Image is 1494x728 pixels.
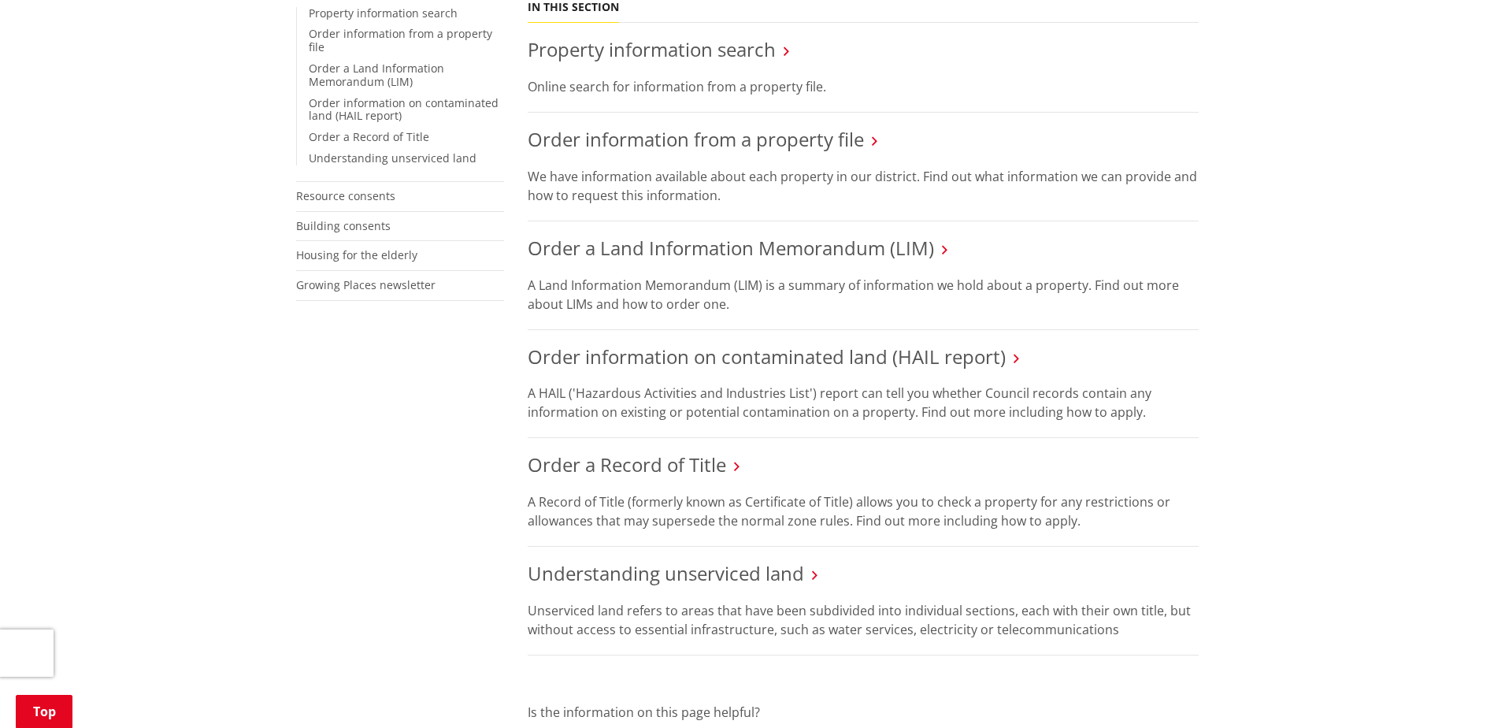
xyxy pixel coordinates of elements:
p: A Record of Title (formerly known as Certificate of Title) allows you to check a property for any... [528,492,1199,530]
p: Is the information on this page helpful? [528,703,1199,722]
a: Property information search [528,36,776,62]
a: Order a Record of Title [528,451,726,477]
p: We have information available about each property in our district. Find out what information we c... [528,167,1199,205]
a: Understanding unserviced land [309,150,476,165]
a: Housing for the elderly [296,247,417,262]
p: A Land Information Memorandum (LIM) is a summary of information we hold about a property. Find ou... [528,276,1199,314]
a: Order information from a property file [528,126,864,152]
h5: In this section [528,1,619,14]
p: Unserviced land refers to areas that have been subdivided into individual sections, each with the... [528,601,1199,639]
a: Order information on contaminated land (HAIL report) [528,344,1006,370]
a: Understanding unserviced land [528,560,804,586]
a: Property information search [309,6,458,20]
a: Building consents [296,218,391,233]
a: Order a Record of Title [309,129,429,144]
a: Resource consents [296,188,395,203]
a: Order information from a property file [309,26,492,54]
iframe: Messenger Launcher [1422,662,1478,719]
a: Order a Land Information Memorandum (LIM) [309,61,444,89]
a: Top [16,695,72,728]
p: Online search for information from a property file. [528,77,1199,96]
p: A HAIL ('Hazardous Activities and Industries List') report can tell you whether Council records c... [528,384,1199,422]
a: Order a Land Information Memorandum (LIM) [528,235,934,261]
a: Order information on contaminated land (HAIL report) [309,95,499,124]
a: Growing Places newsletter [296,277,436,292]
